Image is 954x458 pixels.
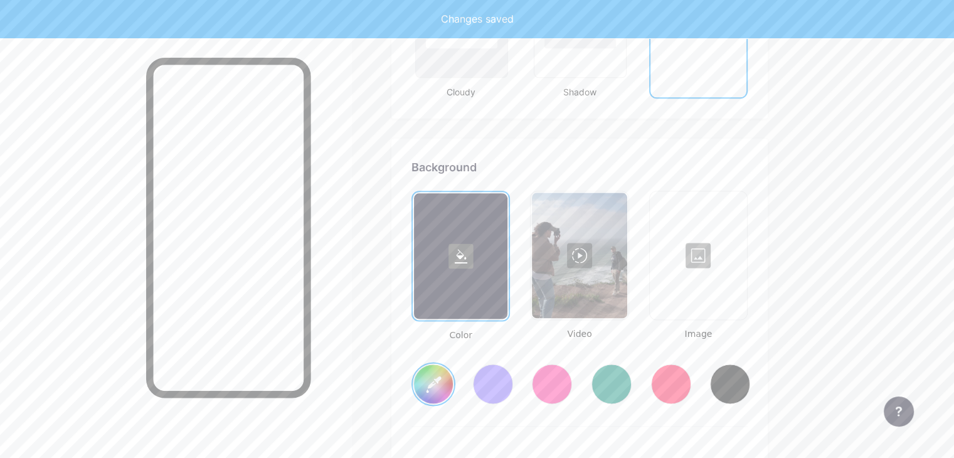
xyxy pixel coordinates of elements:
span: Color [411,329,510,342]
span: Video [530,328,628,341]
div: Cloudy [411,85,510,99]
div: Shadow [530,85,628,99]
div: Changes saved [441,11,514,26]
div: Background [411,159,748,176]
span: Image [649,328,748,341]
